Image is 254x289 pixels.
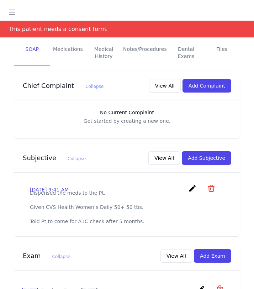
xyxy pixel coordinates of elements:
[23,252,70,260] h3: Exam
[23,82,104,90] h3: Chief Complaint
[50,40,86,66] a: Medications
[188,184,197,193] i: create
[86,40,122,66] a: Medical History
[68,156,86,161] span: Collapse
[122,40,168,66] a: Notes/Procedures
[30,186,69,193] p: [DATE] 9:41 AM
[14,40,240,66] nav: Tabs
[148,151,180,165] button: View All
[182,151,231,165] button: Add Subjective
[182,79,231,93] button: Add Complaint
[149,79,181,93] button: View All
[9,21,108,37] div: This patient needs a consent form.
[52,254,70,259] span: Collapse
[21,117,233,125] p: Get started by creating a new one.
[30,189,224,225] p: Dispensed the meds to the Pt. Given CVS Health Women’s Daily 50+ 50 tbs. Told Pt to come for A1C ...
[160,249,192,263] button: View All
[21,109,233,116] h3: No Current Complaint
[85,84,104,89] span: Collapse
[194,249,231,263] button: Add Exam
[188,187,199,194] a: create
[168,40,204,66] a: Dental Exams
[23,154,86,162] h3: Subjective
[204,40,240,66] a: Files
[14,40,50,66] a: SOAP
